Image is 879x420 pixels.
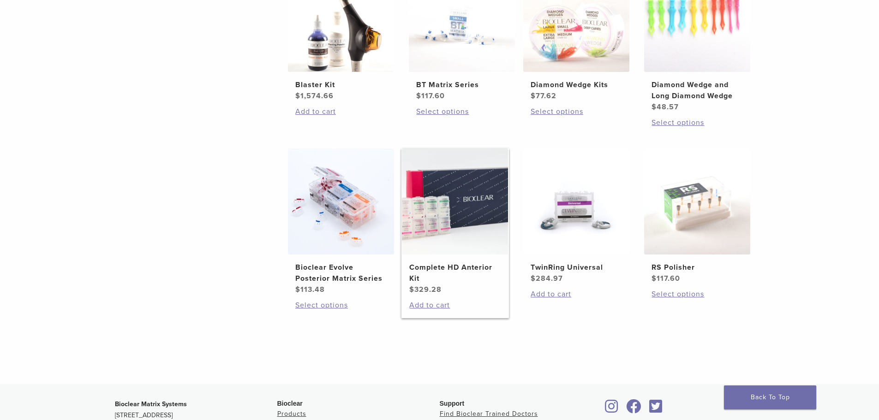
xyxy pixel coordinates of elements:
a: Select options for “Bioclear Evolve Posterior Matrix Series” [295,300,387,311]
h2: TwinRing Universal [531,262,622,273]
a: Back To Top [724,385,816,409]
a: Add to cart: “TwinRing Universal” [531,289,622,300]
bdi: 329.28 [409,285,442,294]
a: Find Bioclear Trained Doctors [440,410,538,418]
a: Products [277,410,306,418]
img: Complete HD Anterior Kit [402,148,508,254]
img: Bioclear Evolve Posterior Matrix Series [288,148,394,254]
span: $ [295,91,300,101]
h2: Bioclear Evolve Posterior Matrix Series [295,262,387,284]
h2: BT Matrix Series [416,79,508,90]
bdi: 48.57 [652,102,679,112]
a: Select options for “BT Matrix Series” [416,106,508,117]
bdi: 113.48 [295,285,325,294]
a: Bioclear [602,405,622,414]
span: $ [409,285,414,294]
a: Select options for “Diamond Wedge Kits” [531,106,622,117]
bdi: 1,574.66 [295,91,334,101]
strong: Bioclear Matrix Systems [115,400,187,408]
bdi: 117.60 [416,91,445,101]
bdi: 77.62 [531,91,556,101]
bdi: 117.60 [652,274,680,283]
h2: Blaster Kit [295,79,387,90]
span: $ [652,102,657,112]
a: Add to cart: “Blaster Kit” [295,106,387,117]
a: RS PolisherRS Polisher $117.60 [644,148,751,284]
span: $ [531,274,536,283]
img: TwinRing Universal [523,148,629,254]
span: $ [531,91,536,101]
a: Complete HD Anterior KitComplete HD Anterior Kit $329.28 [401,148,509,295]
a: Add to cart: “Complete HD Anterior Kit” [409,300,501,311]
a: Select options for “Diamond Wedge and Long Diamond Wedge” [652,117,743,128]
span: $ [652,274,657,283]
span: Bioclear [277,400,303,407]
span: $ [416,91,421,101]
img: RS Polisher [644,148,750,254]
a: Bioclear [646,405,666,414]
a: Select options for “RS Polisher” [652,289,743,300]
a: TwinRing UniversalTwinRing Universal $284.97 [523,148,630,284]
h2: Complete HD Anterior Kit [409,262,501,284]
a: Bioclear Evolve Posterior Matrix SeriesBioclear Evolve Posterior Matrix Series $113.48 [287,148,395,295]
span: Support [440,400,465,407]
h2: Diamond Wedge Kits [531,79,622,90]
h2: RS Polisher [652,262,743,273]
a: Bioclear [623,405,645,414]
h2: Diamond Wedge and Long Diamond Wedge [652,79,743,101]
bdi: 284.97 [531,274,563,283]
span: $ [295,285,300,294]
